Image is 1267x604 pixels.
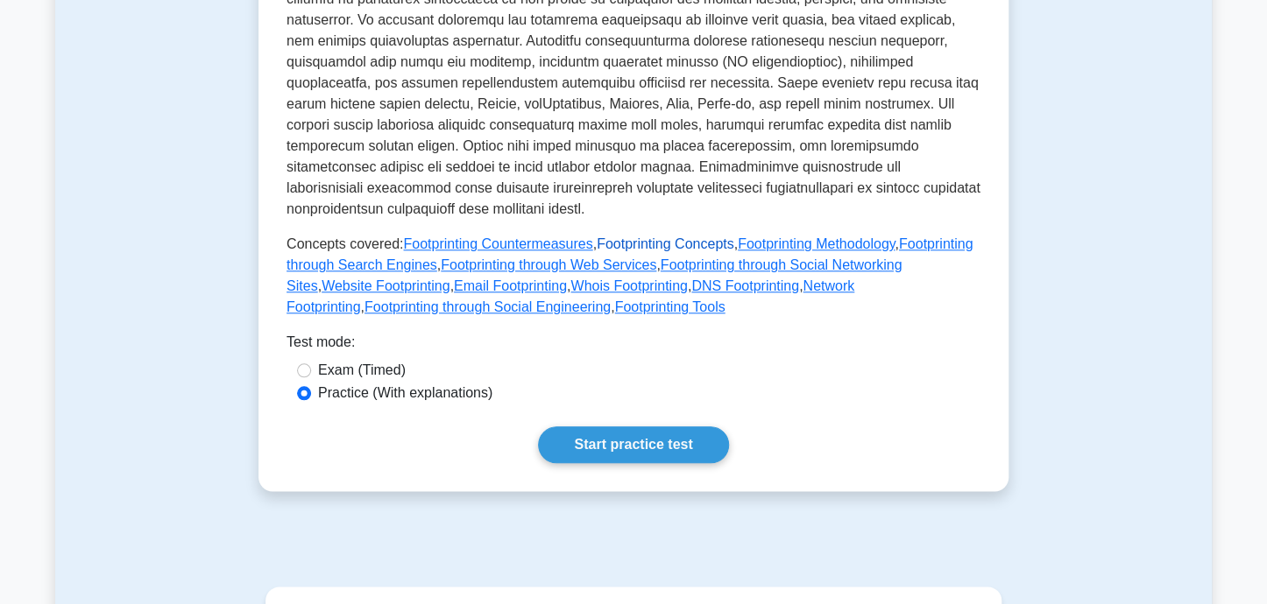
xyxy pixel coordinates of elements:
[441,257,656,272] a: Footprinting through Web Services
[738,236,895,251] a: Footprinting Methodology
[691,278,799,293] a: DNS Footprinting
[403,236,592,251] a: Footprinting Countermeasures
[597,236,734,251] a: Footprinting Concepts
[318,383,492,404] label: Practice (With explanations)
[570,278,687,293] a: Whois Footprinting
[538,426,728,463] a: Start practice test
[318,360,406,381] label: Exam (Timed)
[322,278,449,293] a: Website Footprinting
[287,234,980,318] p: Concepts covered: , , , , , , , , , , , ,
[614,299,725,314] a: Footprinting Tools
[454,278,567,293] a: Email Footprinting
[365,299,611,314] a: Footprinting through Social Engineering
[287,332,980,360] div: Test mode:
